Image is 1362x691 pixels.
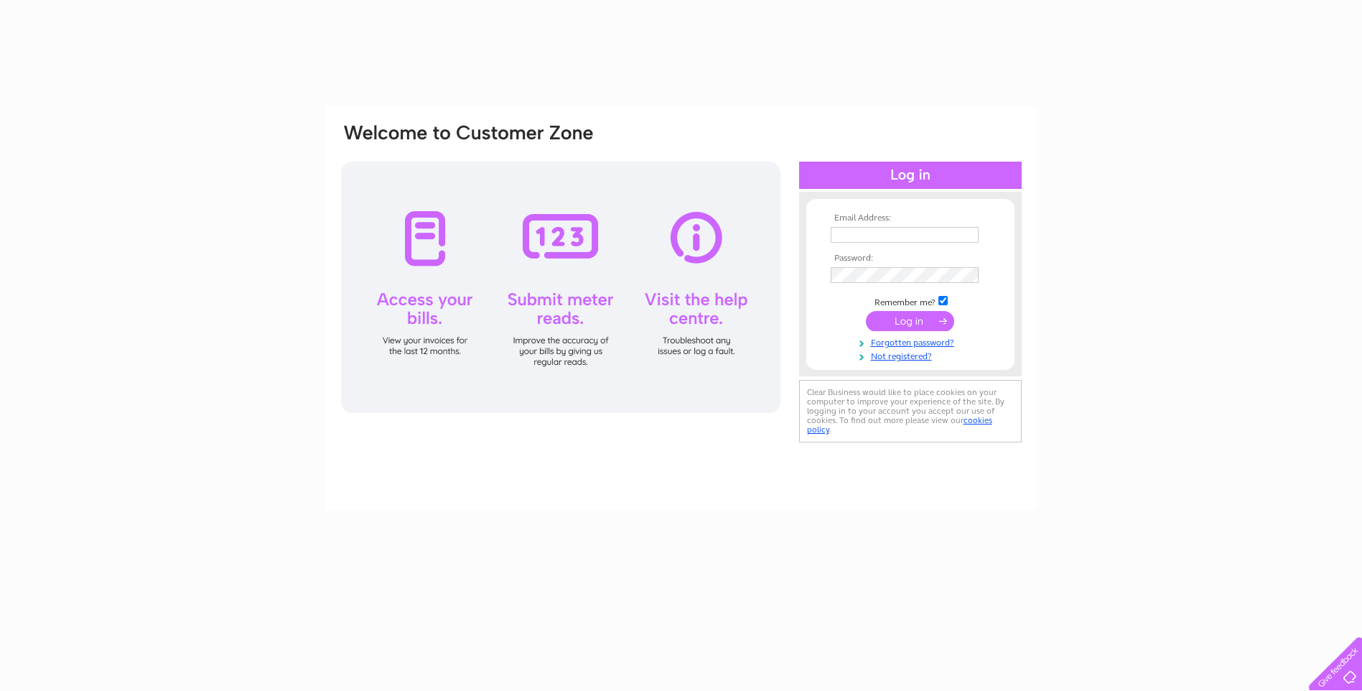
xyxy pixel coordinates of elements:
[799,380,1022,442] div: Clear Business would like to place cookies on your computer to improve your experience of the sit...
[807,415,992,435] a: cookies policy
[827,294,994,308] td: Remember me?
[831,348,994,362] a: Not registered?
[827,213,994,223] th: Email Address:
[866,311,954,331] input: Submit
[827,254,994,264] th: Password:
[831,335,994,348] a: Forgotten password?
